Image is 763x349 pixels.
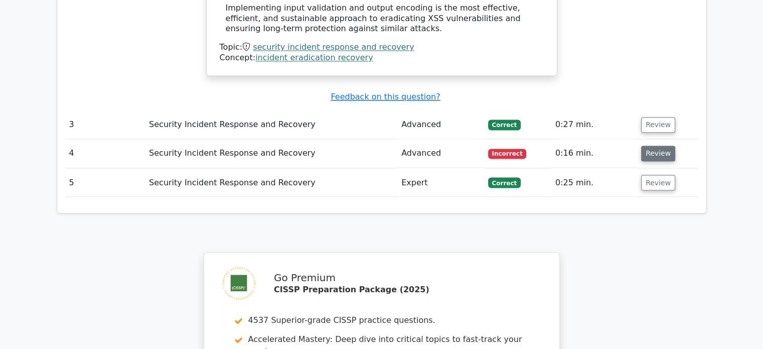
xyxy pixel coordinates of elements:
[253,42,414,52] a: security incident response and recovery
[551,110,637,139] td: 0:27 min.
[488,177,521,187] span: Correct
[145,139,397,168] td: Security Incident Response and Recovery
[641,146,675,161] button: Review
[641,175,675,190] button: Review
[551,168,637,197] td: 0:25 min.
[397,139,484,168] td: Advanced
[488,120,521,130] span: Correct
[65,139,145,168] td: 4
[145,168,397,197] td: Security Incident Response and Recovery
[145,110,397,139] td: Security Incident Response and Recovery
[397,168,484,197] td: Expert
[65,110,145,139] td: 3
[220,53,544,63] div: Concept:
[255,53,373,62] a: incident eradication recovery
[220,42,544,53] div: Topic:
[551,139,637,168] td: 0:16 min.
[65,168,145,197] td: 5
[641,117,675,133] button: Review
[397,110,484,139] td: Advanced
[331,92,440,101] a: Feedback on this question?
[488,149,527,159] span: Incorrect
